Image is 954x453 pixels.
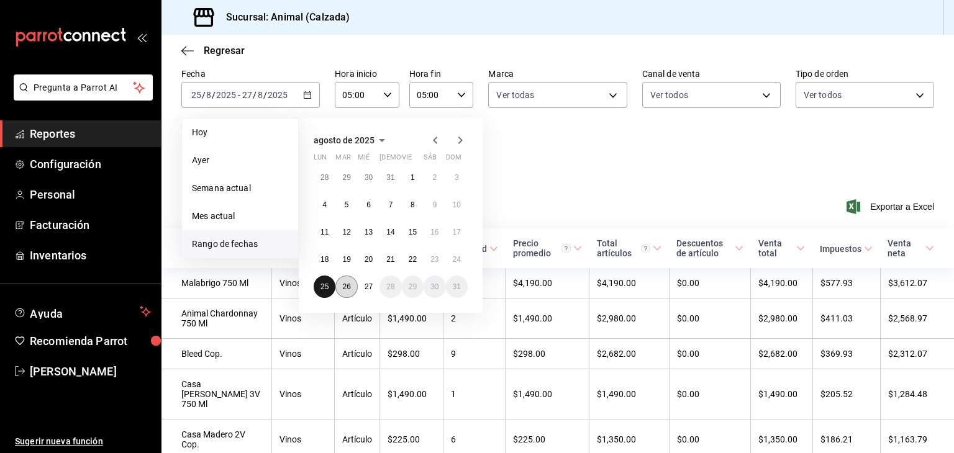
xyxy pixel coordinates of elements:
[335,194,357,216] button: 5 de agosto de 2025
[192,182,288,195] span: Semana actual
[212,90,216,100] span: /
[424,248,445,271] button: 23 de agosto de 2025
[379,166,401,189] button: 31 de julio de 2025
[358,153,370,166] abbr: miércoles
[202,90,206,100] span: /
[263,90,267,100] span: /
[506,268,589,298] td: $4,190.00
[314,221,335,243] button: 11 de agosto de 2025
[446,221,468,243] button: 17 de agosto de 2025
[380,298,443,339] td: $1,490.00
[751,268,812,298] td: $4,190.00
[192,126,288,139] span: Hoy
[272,268,335,298] td: Vinos
[804,89,842,101] span: Ver todos
[335,248,357,271] button: 19 de agosto de 2025
[30,125,151,142] span: Reportes
[335,153,350,166] abbr: martes
[386,173,394,182] abbr: 31 de julio de 2025
[30,304,135,319] span: Ayuda
[820,244,873,254] span: Impuestos
[181,70,320,78] label: Fecha
[424,276,445,298] button: 30 de agosto de 2025
[320,255,329,264] abbr: 18 de agosto de 2025
[365,228,373,236] abbr: 13 de agosto de 2025
[424,194,445,216] button: 9 de agosto de 2025
[161,298,272,339] td: Animal Chardonnay 750 Ml
[345,200,349,209] abbr: 5 de agosto de 2025
[30,247,151,264] span: Inventarios
[430,255,438,264] abbr: 23 de agosto de 2025
[812,369,880,419] td: $205.52
[430,282,438,291] abbr: 30 de agosto de 2025
[192,154,288,167] span: Ayer
[322,200,327,209] abbr: 4 de agosto de 2025
[424,153,437,166] abbr: sábado
[432,173,437,182] abbr: 2 de agosto de 2025
[409,282,417,291] abbr: 29 de agosto de 2025
[513,238,571,258] div: Precio promedio
[267,90,288,100] input: ----
[446,166,468,189] button: 3 de agosto de 2025
[411,173,415,182] abbr: 1 de agosto de 2025
[820,244,861,254] div: Impuestos
[432,200,437,209] abbr: 9 de agosto de 2025
[812,339,880,369] td: $369.93
[386,255,394,264] abbr: 21 de agosto de 2025
[335,298,380,339] td: Artículo
[642,70,781,78] label: Canal de venta
[314,248,335,271] button: 18 de agosto de 2025
[379,248,401,271] button: 21 de agosto de 2025
[216,90,237,100] input: ----
[589,369,669,419] td: $1,490.00
[30,156,151,173] span: Configuración
[589,298,669,339] td: $2,980.00
[380,339,443,369] td: $298.00
[15,435,151,448] span: Sugerir nueva función
[506,339,589,369] td: $298.00
[335,276,357,298] button: 26 de agosto de 2025
[365,173,373,182] abbr: 30 de julio de 2025
[335,166,357,189] button: 29 de julio de 2025
[453,200,461,209] abbr: 10 de agosto de 2025
[849,199,934,214] span: Exportar a Excel
[389,200,393,209] abbr: 7 de agosto de 2025
[812,298,880,339] td: $411.03
[204,45,245,56] span: Regresar
[796,70,934,78] label: Tipo de orden
[409,255,417,264] abbr: 22 de agosto de 2025
[424,221,445,243] button: 16 de agosto de 2025
[386,282,394,291] abbr: 28 de agosto de 2025
[379,194,401,216] button: 7 de agosto de 2025
[342,228,350,236] abbr: 12 de agosto de 2025
[342,282,350,291] abbr: 26 de agosto de 2025
[380,369,443,419] td: $1,490.00
[30,217,151,233] span: Facturación
[206,90,212,100] input: --
[335,339,380,369] td: Artículo
[335,70,399,78] label: Hora inicio
[181,45,245,56] button: Regresar
[161,369,272,419] td: Casa [PERSON_NAME] 3V 750 Ml
[335,221,357,243] button: 12 de agosto de 2025
[335,369,380,419] td: Artículo
[880,298,954,339] td: $2,568.97
[192,238,288,251] span: Rango de fechas
[453,282,461,291] abbr: 31 de agosto de 2025
[409,228,417,236] abbr: 15 de agosto de 2025
[358,248,379,271] button: 20 de agosto de 2025
[314,133,389,148] button: agosto de 2025
[242,90,253,100] input: --
[751,298,812,339] td: $2,980.00
[888,238,923,258] div: Venta neta
[30,363,151,380] span: [PERSON_NAME]
[424,166,445,189] button: 2 de agosto de 2025
[379,221,401,243] button: 14 de agosto de 2025
[446,276,468,298] button: 31 de agosto de 2025
[589,268,669,298] td: $4,190.00
[358,166,379,189] button: 30 de julio de 2025
[641,244,650,253] svg: El total artículos considera cambios de precios en los artículos así como costos adicionales por ...
[443,369,506,419] td: 1
[669,339,750,369] td: $0.00
[880,339,954,369] td: $2,312.07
